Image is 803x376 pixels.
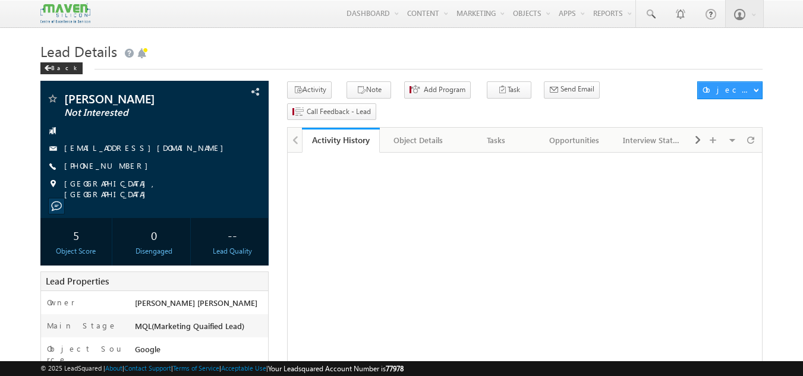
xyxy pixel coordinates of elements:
[40,363,404,374] span: © 2025 LeadSquared | | | | |
[47,343,124,365] label: Object Source
[40,62,89,72] a: Back
[121,224,187,246] div: 0
[121,246,187,257] div: Disengaged
[135,298,257,308] span: [PERSON_NAME] [PERSON_NAME]
[287,103,376,121] button: Call Feedback - Lead
[545,133,603,147] div: Opportunities
[380,128,458,153] a: Object Details
[132,320,269,337] div: MQL(Marketing Quaified Lead)
[64,107,205,119] span: Not Interested
[221,364,266,372] a: Acceptable Use
[287,81,332,99] button: Activity
[386,364,404,373] span: 77978
[536,128,613,153] a: Opportunities
[544,81,600,99] button: Send Email
[132,343,269,360] div: Google
[199,224,265,246] div: --
[703,84,753,95] div: Object Actions
[389,133,447,147] div: Object Details
[64,93,205,105] span: [PERSON_NAME]
[467,133,525,147] div: Tasks
[105,364,122,372] a: About
[613,128,691,153] a: Interview Status
[46,275,109,287] span: Lead Properties
[124,364,171,372] a: Contact Support
[487,81,531,99] button: Task
[424,84,465,95] span: Add Program
[302,128,380,153] a: Activity History
[268,364,404,373] span: Your Leadsquared Account Number is
[458,128,536,153] a: Tasks
[40,3,90,24] img: Custom Logo
[47,297,75,308] label: Owner
[311,134,371,146] div: Activity History
[173,364,219,372] a: Terms of Service
[43,224,109,246] div: 5
[404,81,471,99] button: Add Program
[347,81,391,99] button: Note
[199,246,265,257] div: Lead Quality
[64,143,229,153] a: [EMAIL_ADDRESS][DOMAIN_NAME]
[307,106,371,117] span: Call Feedback - Lead
[623,133,681,147] div: Interview Status
[64,178,248,200] span: [GEOGRAPHIC_DATA], [GEOGRAPHIC_DATA]
[40,62,83,74] div: Back
[697,81,763,99] button: Object Actions
[560,84,594,94] span: Send Email
[64,160,154,172] span: [PHONE_NUMBER]
[40,42,117,61] span: Lead Details
[47,320,117,331] label: Main Stage
[43,246,109,257] div: Object Score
